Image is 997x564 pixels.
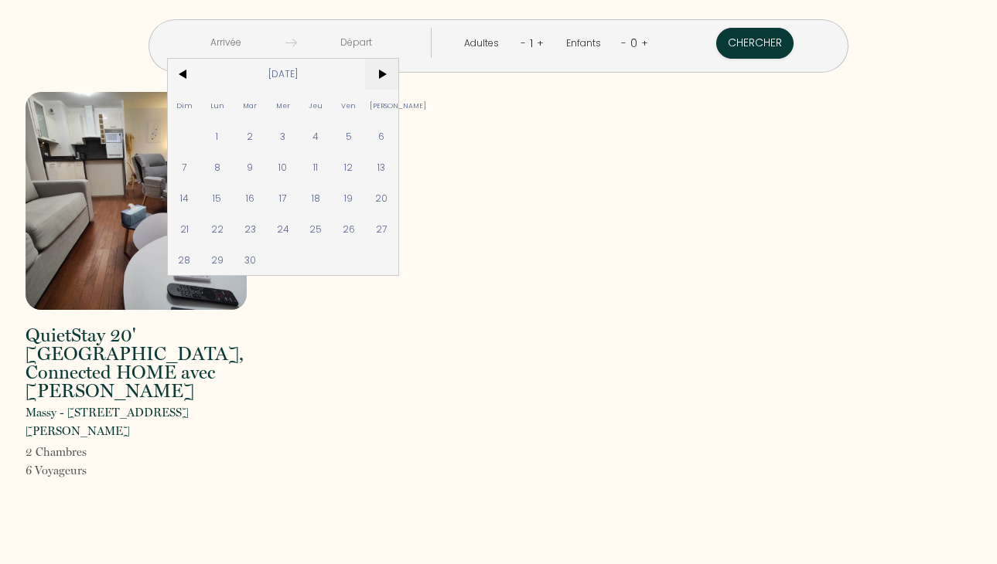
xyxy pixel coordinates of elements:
span: 27 [365,213,398,244]
div: 0 [627,31,641,56]
span: Ven [333,90,366,121]
span: Jeu [299,90,333,121]
span: [DATE] [200,59,365,90]
span: [PERSON_NAME] [365,90,398,121]
h2: QuietStay 20' [GEOGRAPHIC_DATA], Connected HOME avec [PERSON_NAME] [26,326,247,400]
span: 2 [234,121,267,151]
span: 3 [266,121,299,151]
div: Enfants [566,36,606,51]
span: 23 [234,213,267,244]
p: 6 Voyageur [26,461,87,480]
span: 13 [365,151,398,182]
span: 26 [333,213,366,244]
span: 4 [299,121,333,151]
span: 24 [266,213,299,244]
span: 20 [365,182,398,213]
span: Dim [168,90,201,121]
img: rental-image [26,92,247,310]
span: 7 [168,151,201,182]
span: 8 [200,151,234,182]
span: s [82,464,87,477]
div: Adultes [464,36,504,51]
p: Massy - [STREET_ADDRESS][PERSON_NAME] [26,403,247,440]
button: Chercher [716,28,794,59]
img: guests [285,37,297,49]
input: Arrivée [167,28,285,58]
a: + [641,36,648,50]
a: - [621,36,627,50]
span: 16 [234,182,267,213]
p: 2 Chambre [26,443,87,461]
span: 15 [200,182,234,213]
span: s [82,445,87,459]
span: > [365,59,398,90]
span: 21 [168,213,201,244]
span: Mer [266,90,299,121]
span: 10 [266,151,299,182]
span: 5 [333,121,366,151]
span: 18 [299,182,333,213]
span: 28 [168,244,201,275]
span: 30 [234,244,267,275]
span: 1 [200,121,234,151]
span: < [168,59,201,90]
input: Départ [297,28,415,58]
span: 17 [266,182,299,213]
span: 9 [234,151,267,182]
a: + [537,36,544,50]
span: 14 [168,182,201,213]
span: 29 [200,244,234,275]
div: 1 [526,31,537,56]
span: Lun [200,90,234,121]
a: - [521,36,526,50]
span: 11 [299,151,333,182]
span: 25 [299,213,333,244]
span: 22 [200,213,234,244]
span: 12 [333,151,366,182]
span: Mar [234,90,267,121]
span: 19 [333,182,366,213]
span: 6 [365,121,398,151]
